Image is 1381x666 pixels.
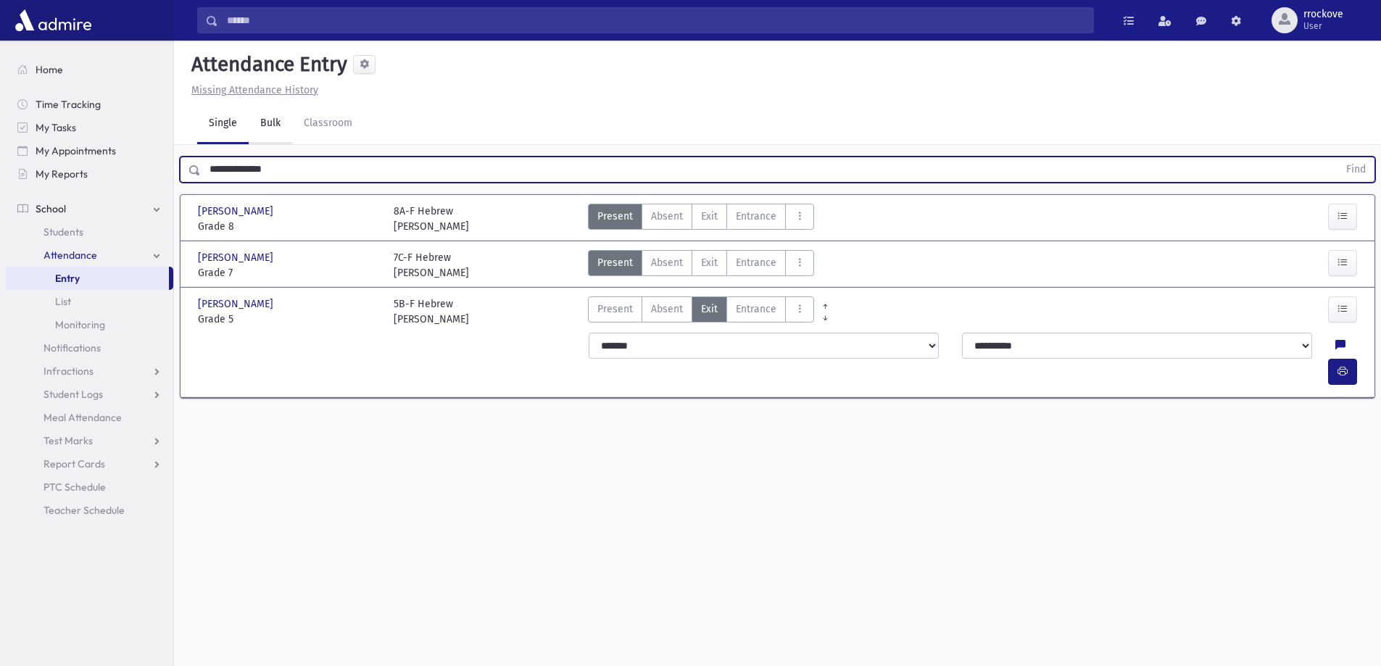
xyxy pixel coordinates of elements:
span: Grade 8 [198,219,379,234]
span: Absent [651,255,683,270]
a: My Tasks [6,116,173,139]
span: Present [597,209,633,224]
span: My Appointments [36,144,116,157]
a: My Appointments [6,139,173,162]
a: Entry [6,267,169,290]
span: Exit [701,301,718,317]
div: AttTypes [588,296,814,327]
span: Entrance [736,301,776,317]
a: Report Cards [6,452,173,475]
span: Meal Attendance [43,411,122,424]
span: Entry [55,272,80,285]
span: Entrance [736,255,776,270]
a: Notifications [6,336,173,359]
span: Grade 5 [198,312,379,327]
a: Students [6,220,173,243]
a: Teacher Schedule [6,499,173,522]
a: Home [6,58,173,81]
div: AttTypes [588,204,814,234]
span: Notifications [43,341,101,354]
button: Find [1338,157,1374,182]
span: rrockove [1303,9,1343,20]
span: Present [597,301,633,317]
span: List [55,295,71,308]
span: Students [43,225,83,238]
h5: Attendance Entry [186,52,347,77]
span: My Tasks [36,121,76,134]
a: Single [197,104,249,144]
span: Report Cards [43,457,105,470]
span: Entrance [736,209,776,224]
span: [PERSON_NAME] [198,250,276,265]
a: Meal Attendance [6,406,173,429]
a: Time Tracking [6,93,173,116]
span: PTC Schedule [43,480,106,494]
div: 7C-F Hebrew [PERSON_NAME] [394,250,469,280]
u: Missing Attendance History [191,84,318,96]
a: List [6,290,173,313]
a: Monitoring [6,313,173,336]
span: [PERSON_NAME] [198,204,276,219]
span: My Reports [36,167,88,180]
span: Teacher Schedule [43,504,125,517]
a: Infractions [6,359,173,383]
span: Exit [701,255,718,270]
div: 5B-F Hebrew [PERSON_NAME] [394,296,469,327]
div: 8A-F Hebrew [PERSON_NAME] [394,204,469,234]
span: Infractions [43,365,94,378]
a: Bulk [249,104,292,144]
a: Student Logs [6,383,173,406]
a: School [6,197,173,220]
img: AdmirePro [12,6,95,35]
span: Absent [651,301,683,317]
span: Monitoring [55,318,105,331]
span: Present [597,255,633,270]
a: Classroom [292,104,364,144]
span: Grade 7 [198,265,379,280]
a: Missing Attendance History [186,84,318,96]
span: Test Marks [43,434,93,447]
span: School [36,202,66,215]
span: Home [36,63,63,76]
span: [PERSON_NAME] [198,296,276,312]
a: Test Marks [6,429,173,452]
span: User [1303,20,1343,32]
input: Search [218,7,1093,33]
div: AttTypes [588,250,814,280]
span: Time Tracking [36,98,101,111]
a: PTC Schedule [6,475,173,499]
span: Exit [701,209,718,224]
span: Attendance [43,249,97,262]
span: Absent [651,209,683,224]
a: My Reports [6,162,173,186]
span: Student Logs [43,388,103,401]
a: Attendance [6,243,173,267]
